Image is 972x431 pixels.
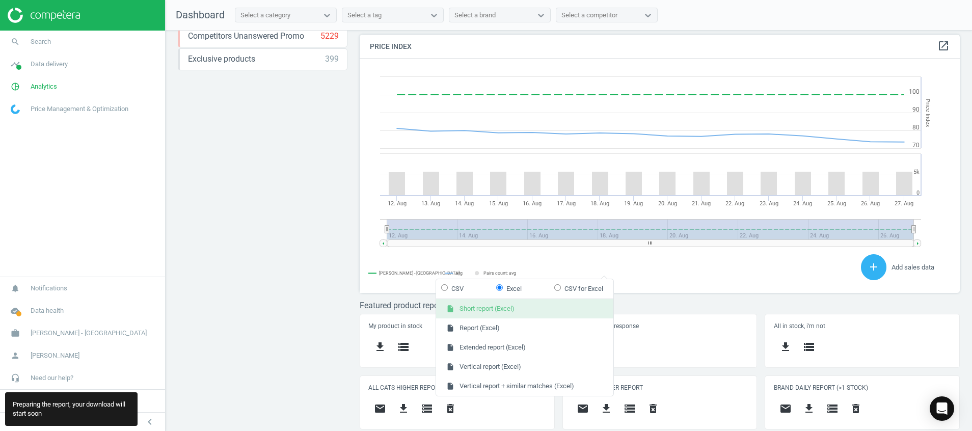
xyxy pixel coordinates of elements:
i: chevron_left [144,416,156,428]
tspan: 27. Aug [895,200,913,207]
tspan: 21. Aug [692,200,711,207]
i: get_app [803,402,815,415]
i: delete_forever [850,402,862,415]
i: search [6,32,25,51]
label: CSV for Excel [554,284,603,293]
div: 399 [325,53,339,65]
i: storage [826,402,839,415]
div: Select a competitor [561,11,617,20]
i: delete_forever [444,402,456,415]
i: pie_chart_outlined [6,77,25,96]
h5: Promo without response [571,322,748,330]
tspan: 23. Aug [760,200,778,207]
tspan: 14. Aug [455,200,474,207]
tspan: 19. Aug [624,200,643,207]
div: Preparing the report, your download will start soon [5,392,138,426]
span: Competitors Unanswered Promo [188,31,304,42]
button: storage [821,397,844,421]
span: [PERSON_NAME] - [GEOGRAPHIC_DATA] [31,329,147,338]
tspan: 26. Aug [861,200,880,207]
tspan: Price Index [925,99,931,127]
i: email [374,402,386,415]
i: notifications [6,279,25,298]
h5: ALL CATS LOWER REPORT [571,384,748,391]
text: 5k [913,169,920,175]
text: 80 [912,124,920,131]
div: Open Intercom Messenger [930,396,954,421]
button: get_app [774,335,797,359]
i: person [6,346,25,365]
div: 5229 [320,31,339,42]
i: storage [397,341,410,353]
i: storage [421,402,433,415]
i: insert_drive_file [446,382,454,390]
tspan: 15. Aug [489,200,508,207]
button: email [571,397,595,421]
i: storage [624,402,636,415]
button: email [774,397,797,421]
button: storage [415,397,439,421]
button: Vertical report (Excel) [436,357,613,376]
i: open_in_new [937,40,950,52]
i: add [868,261,880,273]
i: get_app [600,402,612,415]
button: Short report (Excel) [436,299,613,318]
i: timeline [6,55,25,74]
text: 0 [916,190,920,196]
text: 70 [912,142,920,149]
button: get_app [368,335,392,359]
button: get_app [392,397,415,421]
span: Need our help? [31,373,73,383]
label: Excel [496,284,522,293]
tspan: Pairs count: avg [483,271,516,276]
span: Add sales data [892,263,934,271]
button: delete_forever [844,397,868,421]
h5: BRAND DAILY REPORT (>1 STOCK) [774,384,951,391]
i: insert_drive_file [446,305,454,313]
span: Data health [31,306,64,315]
button: get_app [595,397,618,421]
h3: Featured product reports [360,301,960,310]
a: open_in_new [937,40,950,53]
i: insert_drive_file [446,343,454,352]
button: storage [392,335,415,359]
tspan: 16. Aug [523,200,542,207]
i: cloud_done [6,301,25,320]
button: add [861,254,886,280]
button: Extended report (Excel) [436,338,613,357]
button: delete_forever [439,397,462,421]
h5: My product in stock [368,322,546,330]
span: Price Management & Optimization [31,104,128,114]
tspan: 22. Aug [725,200,744,207]
tspan: 17. Aug [557,200,576,207]
h5: ALL CATS HIGHER REPORT [368,384,546,391]
text: 100 [909,88,920,95]
button: storage [618,397,641,421]
button: email [368,397,392,421]
button: delete_forever [641,397,665,421]
i: email [577,402,589,415]
span: Notifications [31,284,67,293]
i: delete_forever [647,402,659,415]
i: work [6,324,25,343]
i: get_app [374,341,386,353]
tspan: [PERSON_NAME] - [GEOGRAPHIC_DATA] [379,271,460,276]
div: Select a category [240,11,290,20]
i: email [779,402,792,415]
tspan: avg [455,271,463,276]
button: storage [797,335,821,359]
button: Report (Excel) [436,318,613,338]
span: [PERSON_NAME] [31,351,79,360]
tspan: 18. Aug [590,200,609,207]
i: get_app [397,402,410,415]
span: Search [31,37,51,46]
i: get_app [779,341,792,353]
span: Data delivery [31,60,68,69]
h4: Price Index [360,35,960,59]
i: headset_mic [6,368,25,388]
tspan: 20. Aug [658,200,677,207]
i: insert_drive_file [446,363,454,371]
span: Dashboard [176,9,225,21]
button: get_app [797,397,821,421]
button: chevron_left [137,415,163,428]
